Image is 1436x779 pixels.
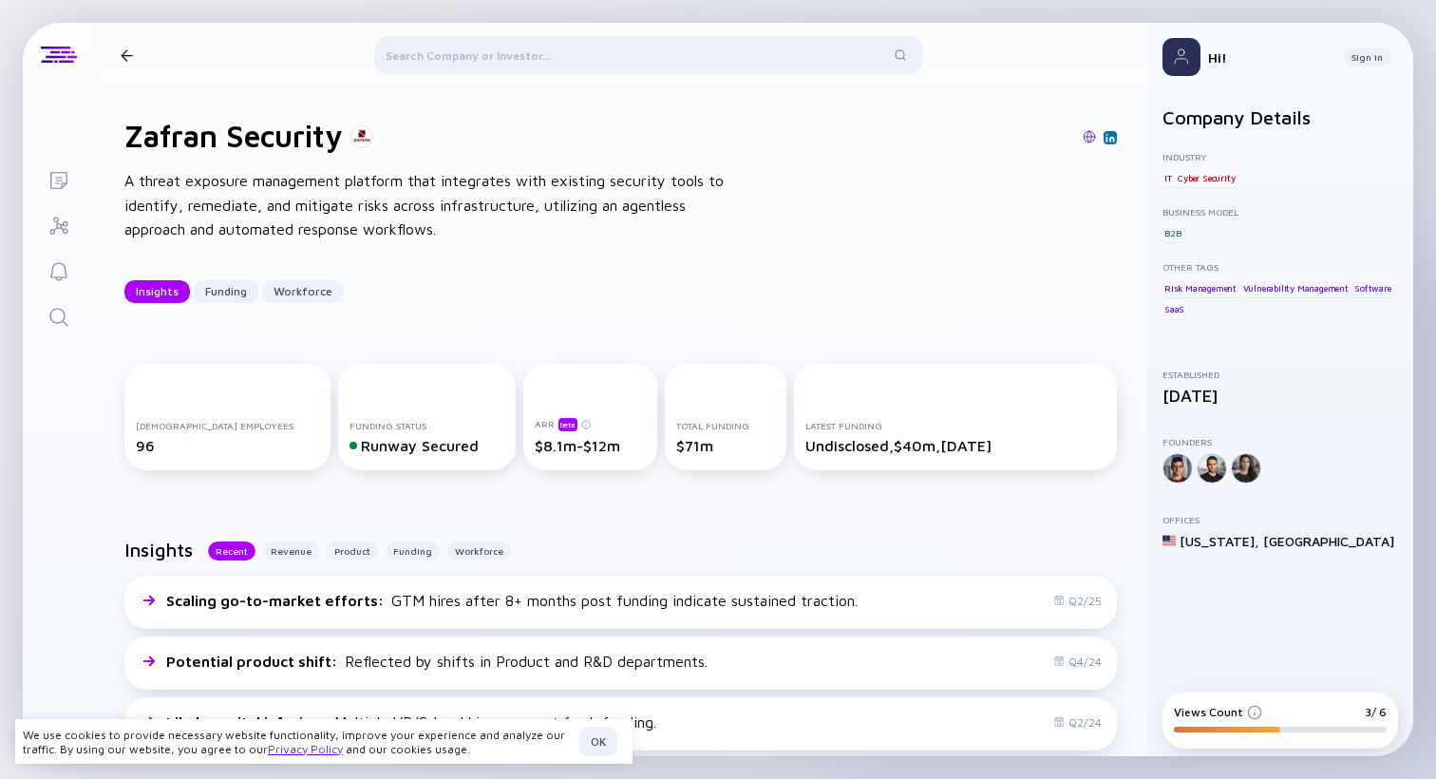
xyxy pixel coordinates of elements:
[136,437,319,454] div: 96
[1162,386,1398,406] div: [DATE]
[166,653,708,670] div: Reflected by shifts in Product and R&D departments.
[1174,705,1262,719] div: Views Count
[124,280,190,303] button: Insights
[1162,278,1238,297] div: Risk Management
[1053,655,1102,669] div: Q4/24
[1162,106,1398,128] h2: Company Details
[124,169,732,242] div: A threat exposure management platform that integrates with existing security tools to identify, r...
[350,420,504,431] div: Funding Status
[1365,705,1387,719] div: 3/ 6
[1083,130,1096,143] img: Zafran Security Website
[535,417,646,431] div: ARR
[1162,38,1200,76] img: Profile Picture
[1162,534,1176,547] img: United States Flag
[1162,206,1398,218] div: Business Model
[1162,168,1174,187] div: IT
[1162,261,1398,273] div: Other Tags
[1162,300,1186,319] div: SaaS
[23,201,94,247] a: Investor Map
[23,728,572,756] div: We use cookies to provide necessary website functionality, improve your experience and analyze ou...
[268,742,343,756] a: Privacy Policy
[447,541,511,560] button: Workforce
[124,539,193,560] h2: Insights
[1180,533,1259,549] div: [US_STATE] ,
[676,420,775,431] div: Total Funding
[194,280,258,303] button: Funding
[1053,715,1102,730] div: Q2/24
[1053,594,1102,608] div: Q2/25
[194,276,258,306] div: Funding
[1344,47,1390,66] button: Sign In
[166,653,341,670] span: Potential product shift :
[350,437,504,454] div: Runway Secured
[1263,533,1394,549] div: [GEOGRAPHIC_DATA]
[1105,133,1115,142] img: Zafran Security Linkedin Page
[1352,278,1392,297] div: Software
[23,156,94,201] a: Lists
[535,437,646,454] div: $8.1m-$12m
[262,280,344,303] button: Workforce
[208,541,255,560] button: Recent
[136,420,319,431] div: [DEMOGRAPHIC_DATA] Employees
[262,276,344,306] div: Workforce
[1241,278,1351,297] div: Vulnerability Management
[805,420,1105,431] div: Latest Funding
[558,418,577,431] div: beta
[805,437,1105,454] div: Undisclosed, $40m, [DATE]
[1162,151,1398,162] div: Industry
[1162,514,1398,525] div: Offices
[1162,223,1182,242] div: B2B
[327,541,378,560] button: Product
[1162,436,1398,447] div: Founders
[166,713,331,731] span: Likely capital infusion :
[1176,168,1237,187] div: Cyber Security
[579,727,617,756] button: OK
[124,118,343,154] h1: Zafran Security
[23,293,94,338] a: Search
[676,437,775,454] div: $71m
[166,592,387,609] span: Scaling go-to-market efforts :
[386,541,440,560] button: Funding
[1208,49,1329,66] div: Hi!
[166,592,858,609] div: GTM hires after 8+ months post funding indicate sustained traction.
[23,247,94,293] a: Reminders
[1162,369,1398,380] div: Established
[263,541,319,560] button: Revenue
[124,276,190,306] div: Insights
[166,713,656,731] div: Multiple VP/C-level hires suggest fresh funding.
